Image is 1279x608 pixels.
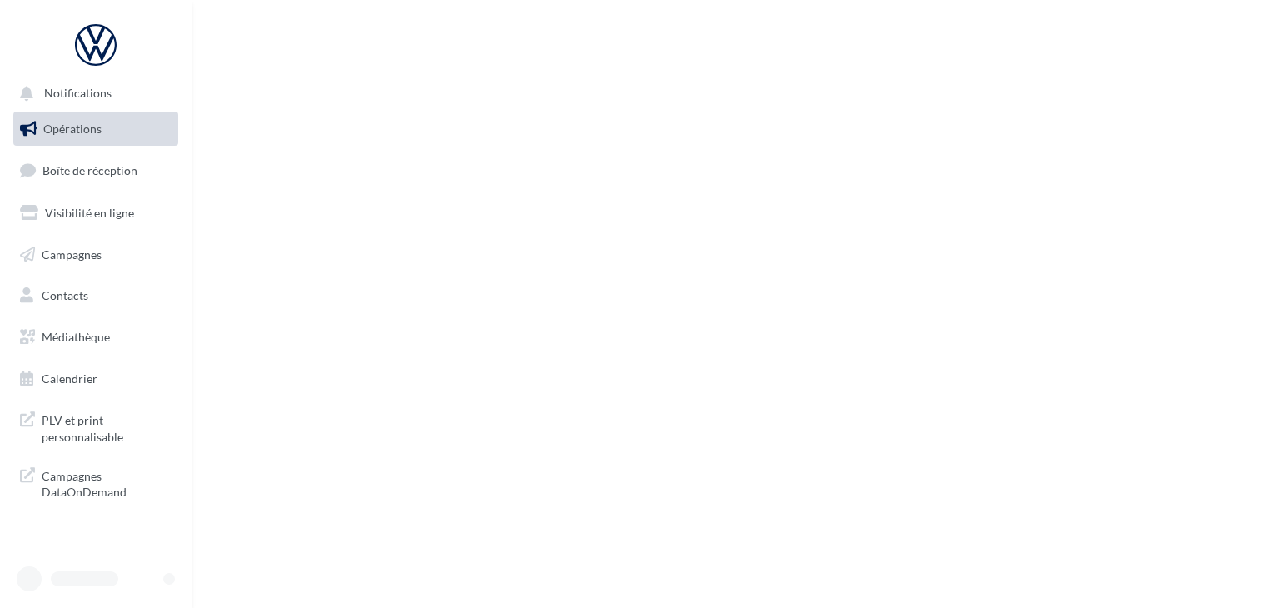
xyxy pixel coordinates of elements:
a: Campagnes DataOnDemand [10,458,182,507]
span: Opérations [43,122,102,136]
span: Médiathèque [42,330,110,344]
a: Calendrier [10,361,182,396]
a: Opérations [10,112,182,147]
a: Contacts [10,278,182,313]
span: Notifications [44,87,112,101]
a: Campagnes [10,237,182,272]
a: Médiathèque [10,320,182,355]
span: Campagnes DataOnDemand [42,465,172,501]
span: Contacts [42,288,88,302]
a: PLV et print personnalisable [10,402,182,451]
span: PLV et print personnalisable [42,409,172,445]
span: Campagnes [42,247,102,261]
span: Visibilité en ligne [45,206,134,220]
span: Calendrier [42,371,97,386]
a: Visibilité en ligne [10,196,182,231]
span: Boîte de réception [42,163,137,177]
a: Boîte de réception [10,152,182,188]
